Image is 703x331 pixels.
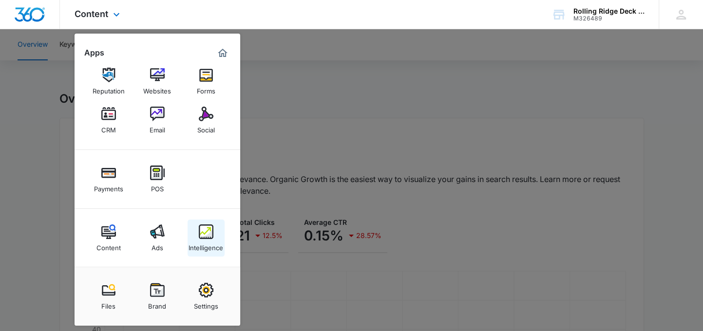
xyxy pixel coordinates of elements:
div: Social [197,121,215,134]
a: Intelligence [188,220,225,257]
div: POS [151,180,164,193]
span: Content [75,9,108,19]
div: account id [573,15,645,22]
a: Websites [139,63,176,100]
a: CRM [90,102,127,139]
div: account name [573,7,645,15]
a: Email [139,102,176,139]
a: Content [90,220,127,257]
div: CRM [101,121,116,134]
div: Settings [194,297,218,310]
a: Social [188,102,225,139]
a: Settings [188,278,225,315]
a: Brand [139,278,176,315]
a: Reputation [90,63,127,100]
a: Ads [139,220,176,257]
div: Ads [152,239,163,252]
h2: Apps [84,48,104,57]
div: Forms [197,82,215,95]
div: Intelligence [189,239,223,252]
div: Websites [143,82,171,95]
div: Content [96,239,121,252]
div: Email [150,121,165,134]
a: Files [90,278,127,315]
a: POS [139,161,176,198]
div: Reputation [93,82,125,95]
div: Brand [148,297,166,310]
a: Payments [90,161,127,198]
a: Forms [188,63,225,100]
div: Payments [94,180,123,193]
div: Files [101,297,115,310]
a: Marketing 360® Dashboard [215,45,230,61]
